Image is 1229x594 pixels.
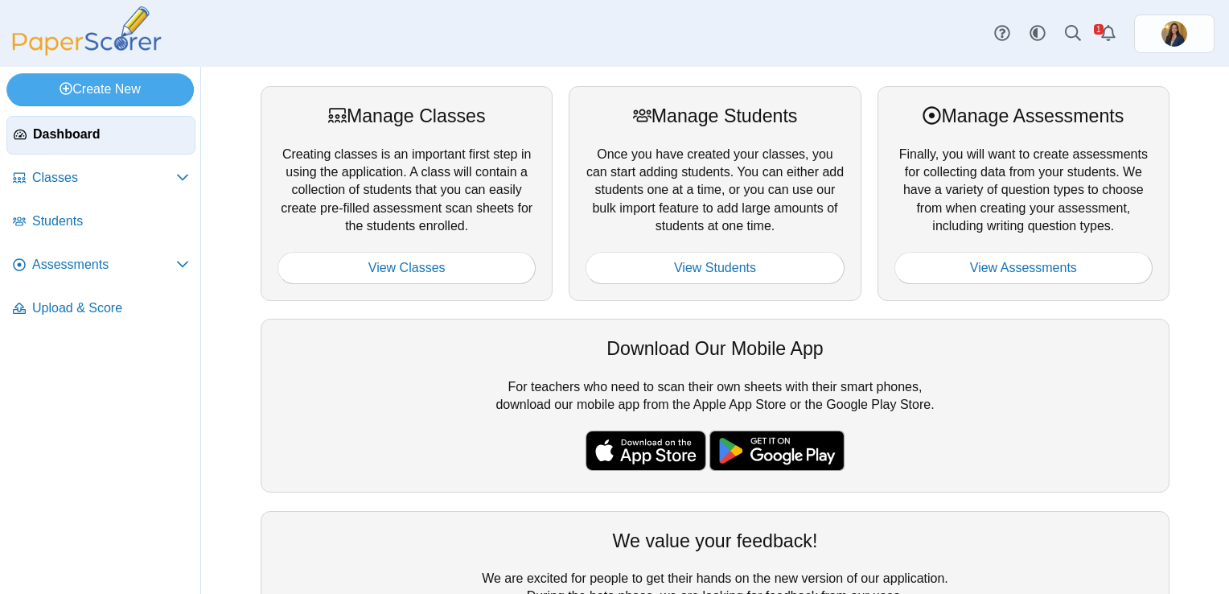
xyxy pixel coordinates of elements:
div: Manage Assessments [894,103,1153,129]
div: Download Our Mobile App [277,336,1153,361]
div: Creating classes is an important first step in using the application. A class will contain a coll... [261,86,553,301]
a: Dashboard [6,116,195,155]
a: View Assessments [894,252,1153,284]
a: Upload & Score [6,290,195,328]
div: We value your feedback! [277,528,1153,554]
a: Alerts [1091,16,1126,52]
a: ps.4EbUkvZfkybeTHcu [1134,14,1215,53]
span: Jessica Cox [1161,21,1187,47]
div: Once you have created your classes, you can start adding students. You can either add students on... [569,86,861,301]
div: For teachers who need to scan their own sheets with their smart phones, download our mobile app f... [261,319,1169,493]
a: Classes [6,159,195,198]
span: Upload & Score [32,299,189,317]
span: Assessments [32,256,176,274]
span: Classes [32,169,176,187]
img: PaperScorer [6,6,167,56]
a: View Classes [277,252,536,284]
div: Manage Classes [277,103,536,129]
a: Students [6,203,195,241]
img: google-play-badge.png [709,431,845,471]
img: apple-store-badge.svg [586,431,706,471]
a: Assessments [6,246,195,285]
a: Create New [6,73,194,105]
span: Students [32,212,189,230]
img: ps.4EbUkvZfkybeTHcu [1161,21,1187,47]
a: View Students [586,252,844,284]
div: Manage Students [586,103,844,129]
div: Finally, you will want to create assessments for collecting data from your students. We have a va... [878,86,1169,301]
span: Dashboard [33,126,188,143]
a: PaperScorer [6,44,167,58]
